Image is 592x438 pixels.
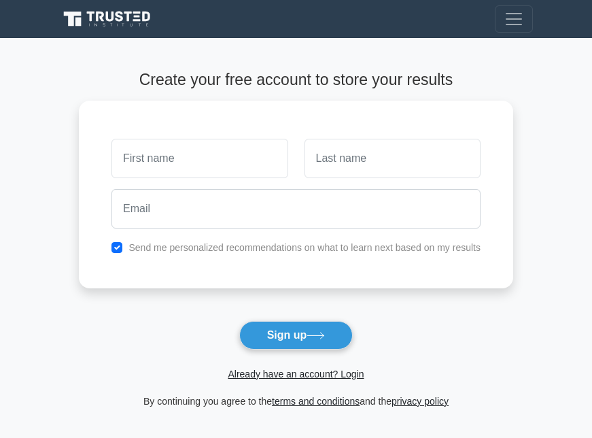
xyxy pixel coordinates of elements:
label: Send me personalized recommendations on what to learn next based on my results [128,242,481,253]
a: privacy policy [391,396,449,407]
a: terms and conditions [272,396,360,407]
div: By continuing you agree to the and the [71,393,521,409]
input: Last name [304,139,481,178]
input: Email [111,189,481,229]
h4: Create your free account to store your results [79,71,513,90]
button: Toggle navigation [495,5,533,33]
button: Sign up [239,321,353,350]
input: First name [111,139,288,178]
a: Already have an account? Login [228,369,364,380]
